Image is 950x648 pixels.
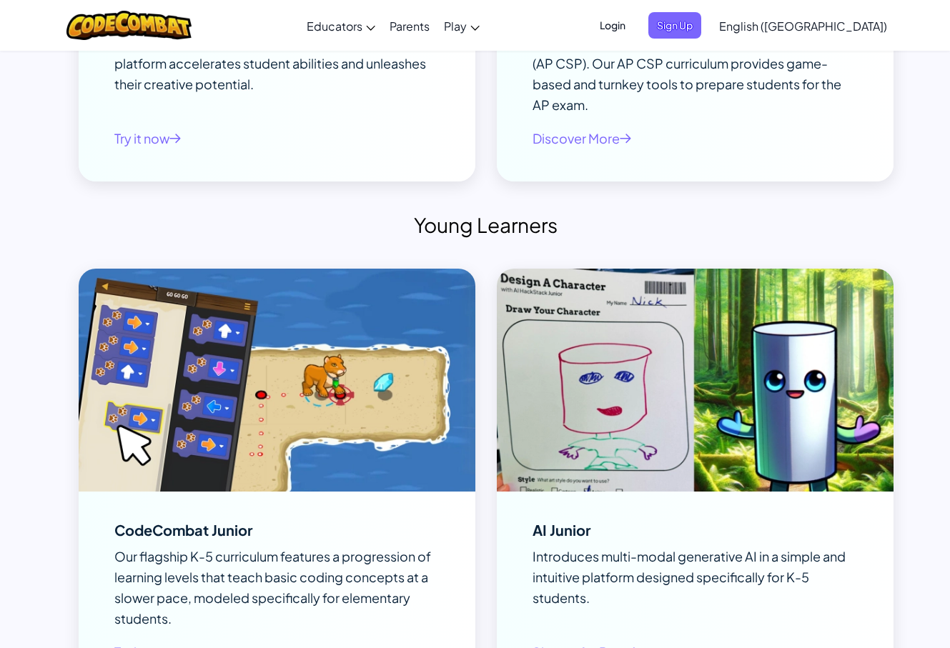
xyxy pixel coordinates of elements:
[300,6,382,45] a: Educators
[307,19,362,34] span: Educators
[79,269,475,492] img: Image to illustrate CodeCombat Junior
[533,124,631,153] button: Discover More
[533,523,590,537] div: AI Junior
[719,19,887,34] span: English ([GEOGRAPHIC_DATA])
[533,128,631,149] a: Discover More
[712,6,894,45] a: English ([GEOGRAPHIC_DATA])
[114,523,252,537] div: CodeCombat Junior
[114,124,181,153] button: Try it now
[533,548,846,606] span: Introduces multi-modal generative AI in a simple and intuitive platform designed specifically for...
[591,12,634,39] button: Login
[382,6,437,45] a: Parents
[648,12,701,39] button: Sign Up
[79,210,894,240] h2: Young Learners
[66,11,192,40] img: CodeCombat logo
[114,548,431,627] span: Our flagship K-5 curriculum features a progression of learning levels that teach basic coding con...
[497,269,894,492] img: Image to illustrate AI Junior
[444,19,467,34] span: Play
[114,128,181,149] a: Try it now
[437,6,487,45] a: Play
